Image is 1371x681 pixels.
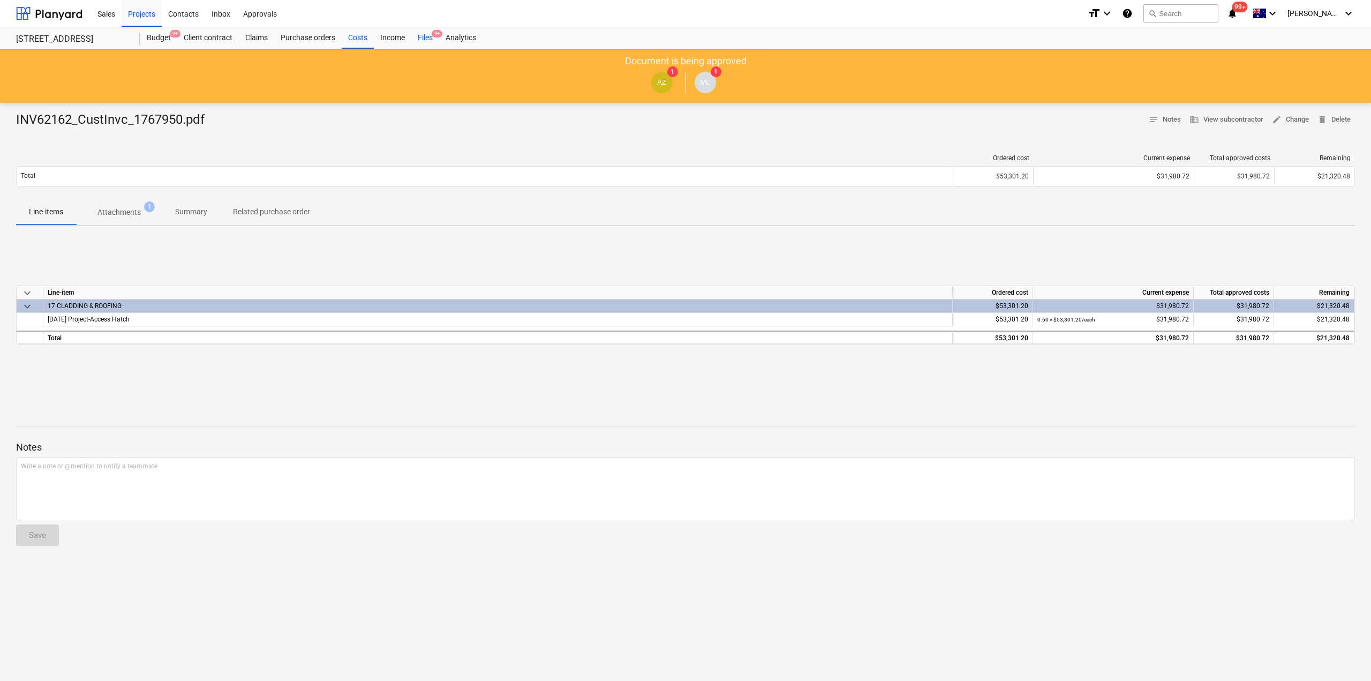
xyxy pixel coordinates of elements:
[1144,111,1185,128] button: Notes
[1033,286,1194,300] div: Current expense
[625,55,747,68] p: Document is being approved
[1317,115,1327,124] span: delete
[1038,154,1190,162] div: Current expense
[1037,313,1189,326] div: $31,980.72
[1189,114,1263,126] span: View subcontractor
[1313,111,1355,128] button: Delete
[1149,114,1181,126] span: Notes
[97,207,141,218] p: Attachments
[1148,9,1157,18] span: search
[175,206,207,218] p: Summary
[957,313,1028,326] div: $53,301.20
[953,286,1033,300] div: Ordered cost
[374,27,411,49] a: Income
[1185,111,1268,128] button: View subcontractor
[1266,7,1279,20] i: keyboard_arrow_down
[29,206,63,218] p: Line-items
[1037,300,1189,313] div: $31,980.72
[667,66,678,77] span: 1
[177,27,239,49] a: Client contract
[1278,313,1350,326] div: $21,320.48
[1199,154,1270,162] div: Total approved costs
[1198,300,1269,313] div: $31,980.72
[657,78,666,86] span: AZ
[1149,115,1158,124] span: notes
[411,27,439,49] a: Files9+
[1279,154,1351,162] div: Remaining
[1317,114,1351,126] span: Delete
[957,300,1028,313] div: $53,301.20
[1038,173,1189,180] div: $31,980.72
[274,27,342,49] a: Purchase orders
[140,27,177,49] a: Budget9+
[1198,332,1269,345] div: $31,980.72
[43,286,953,300] div: Line-item
[1189,115,1199,124] span: business
[700,78,710,86] span: ML
[21,300,34,313] span: keyboard_arrow_down
[1101,7,1113,20] i: keyboard_arrow_down
[1037,332,1189,345] div: $31,980.72
[958,173,1029,180] div: $53,301.20
[957,332,1028,345] div: $53,301.20
[1122,7,1133,20] i: Knowledge base
[21,171,35,181] p: Total
[1274,286,1354,300] div: Remaining
[411,27,439,49] div: Files
[1227,7,1238,20] i: notifications
[1342,7,1355,20] i: keyboard_arrow_down
[170,30,180,38] span: 9+
[16,34,127,45] div: [STREET_ADDRESS]
[1194,286,1274,300] div: Total approved costs
[21,287,34,300] span: keyboard_arrow_down
[43,331,953,344] div: Total
[140,27,177,49] div: Budget
[16,111,213,129] div: INV62162_CustInvc_1767950.pdf
[1272,115,1282,124] span: edit
[1199,173,1270,180] div: $31,980.72
[1037,317,1095,323] small: 0.60 × $53,301.20 / each
[16,441,1355,454] p: Notes
[1198,313,1269,326] div: $31,980.72
[1278,332,1350,345] div: $21,320.48
[144,201,155,212] span: 1
[439,27,483,49] a: Analytics
[1278,300,1350,313] div: $21,320.48
[1268,111,1313,128] button: Change
[1287,9,1341,18] span: [PERSON_NAME]
[48,316,130,323] span: 3-17-02 Project-Access Hatch
[1232,2,1248,12] span: 99+
[958,154,1029,162] div: Ordered cost
[695,72,716,93] div: Matt Lebon
[711,66,721,77] span: 1
[1088,7,1101,20] i: format_size
[342,27,374,49] a: Costs
[48,300,948,312] div: 17 CLADDING & ROOFING
[651,72,673,93] div: Andrew Zheng
[1279,173,1350,180] div: $21,320.48
[1143,4,1218,23] button: Search
[432,30,442,38] span: 9+
[1317,630,1371,681] iframe: Chat Widget
[1272,114,1309,126] span: Change
[233,206,310,218] p: Related purchase order
[239,27,274,49] a: Claims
